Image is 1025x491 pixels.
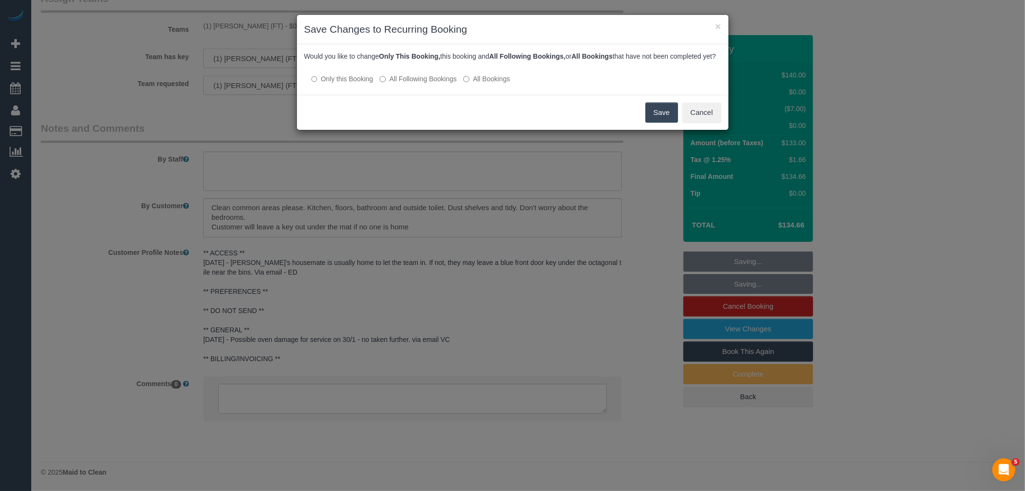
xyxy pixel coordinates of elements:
iframe: Intercom live chat [992,458,1015,481]
input: Only this Booking [311,76,318,82]
input: All Bookings [463,76,469,82]
label: This and all the bookings after it will be changed. [380,74,457,84]
b: Only This Booking, [379,52,441,60]
label: All other bookings in the series will remain the same. [311,74,373,84]
button: Save [645,102,678,123]
b: All Bookings [571,52,613,60]
h3: Save Changes to Recurring Booking [304,22,721,37]
button: Cancel [682,102,721,123]
label: All bookings that have not been completed yet will be changed. [463,74,510,84]
span: 5 [1012,458,1020,466]
p: Would you like to change this booking and or that have not been completed yet? [304,51,721,61]
input: All Following Bookings [380,76,386,82]
button: × [715,21,721,31]
b: All Following Bookings, [489,52,566,60]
